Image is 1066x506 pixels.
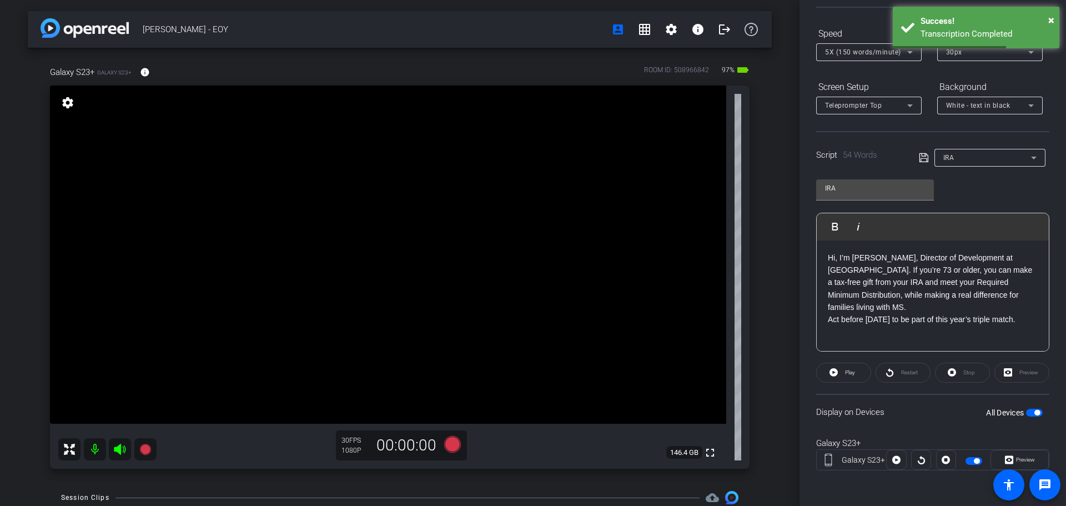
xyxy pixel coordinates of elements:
[828,313,1038,325] p: Act before [DATE] to be part of this year’s triple match.
[1048,12,1054,28] button: Close
[60,96,76,109] mat-icon: settings
[921,28,1051,41] div: Transcription Completed
[840,454,887,466] div: Galaxy S23+
[725,491,738,504] img: Session clips
[140,67,150,77] mat-icon: info
[943,154,954,162] span: IRA
[1038,478,1052,492] mat-icon: message
[816,78,922,97] div: Screen Setup
[143,18,605,41] span: [PERSON_NAME] - EOY
[369,436,444,455] div: 00:00:00
[921,15,1051,28] div: Success!
[61,492,109,503] div: Session Clips
[816,363,871,383] button: Play
[946,48,962,56] span: 30px
[706,491,719,504] span: Destinations for your clips
[946,102,1010,109] span: White - text in black
[990,450,1049,470] button: Preview
[50,66,94,78] span: Galaxy S23+
[41,18,129,38] img: app-logo
[718,23,731,36] mat-icon: logout
[736,63,750,77] mat-icon: battery_std
[816,437,1049,450] div: Galaxy S23+
[843,150,877,160] span: 54 Words
[341,446,369,455] div: 1080P
[986,407,1026,418] label: All Devices
[816,394,1049,430] div: Display on Devices
[1016,457,1035,463] span: Preview
[1048,13,1054,27] span: ×
[644,65,709,81] div: ROOM ID: 508966842
[1002,478,1015,492] mat-icon: accessibility
[703,446,717,459] mat-icon: fullscreen
[824,216,846,238] button: Bold (Ctrl+B)
[825,48,901,56] span: 5X (150 words/minute)
[825,182,925,195] input: Title
[816,24,922,43] div: Speed
[825,102,882,109] span: Teleprompter Top
[349,437,361,444] span: FPS
[720,61,736,79] span: 97%
[828,252,1038,314] p: Hi, I’m [PERSON_NAME], Director of Development at [GEOGRAPHIC_DATA]. If you’re 73 or older, you c...
[638,23,651,36] mat-icon: grid_on
[341,436,369,445] div: 30
[611,23,625,36] mat-icon: account_box
[848,216,869,238] button: Italic (Ctrl+I)
[816,149,903,162] div: Script
[937,78,1043,97] div: Background
[706,491,719,504] mat-icon: cloud_upload
[691,23,705,36] mat-icon: info
[97,68,132,77] span: Galaxy S23+
[666,446,702,459] span: 146.4 GB
[665,23,678,36] mat-icon: settings
[845,369,855,375] span: Play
